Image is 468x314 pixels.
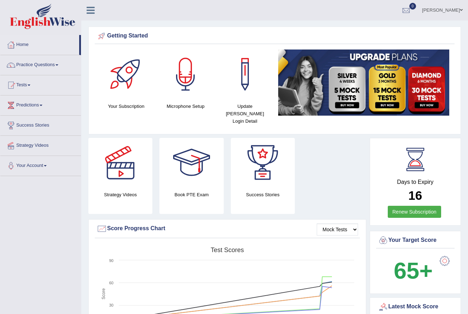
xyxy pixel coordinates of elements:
h4: Days to Expiry [378,179,453,185]
h4: Microphone Setup [159,103,212,110]
h4: Strategy Videos [88,191,152,198]
div: Your Target Score [378,235,453,246]
span: 0 [409,3,416,10]
a: Strategy Videos [0,136,81,153]
b: 65+ [394,258,433,284]
text: 30 [109,303,113,307]
div: Getting Started [96,31,453,41]
a: Renew Subscription [388,206,441,218]
a: Your Account [0,156,81,174]
h4: Success Stories [231,191,295,198]
text: 90 [109,258,113,263]
a: Home [0,35,79,53]
tspan: Score [101,288,106,300]
div: Latest Mock Score [378,302,453,312]
h4: Your Subscription [100,103,152,110]
h4: Update [PERSON_NAME] Login Detail [219,103,271,125]
a: Predictions [0,95,81,113]
text: 60 [109,281,113,285]
a: Tests [0,75,81,93]
tspan: Test scores [211,246,244,254]
a: Success Stories [0,116,81,133]
a: Practice Questions [0,55,81,73]
b: 16 [408,188,422,202]
h4: Book PTE Exam [159,191,223,198]
img: small5.jpg [278,50,449,116]
div: Score Progress Chart [96,223,358,234]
